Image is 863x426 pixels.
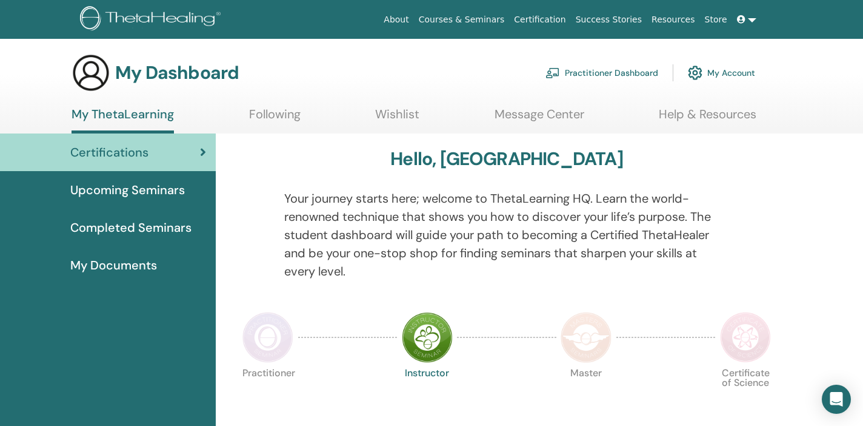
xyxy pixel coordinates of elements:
h3: Hello, [GEOGRAPHIC_DATA] [390,148,623,170]
span: My Documents [70,256,157,274]
a: Certification [509,8,570,31]
p: Practitioner [242,368,293,419]
span: Certifications [70,143,148,161]
a: Wishlist [375,107,419,130]
img: Master [561,312,611,363]
a: Help & Resources [659,107,756,130]
a: Store [700,8,732,31]
a: Message Center [495,107,584,130]
img: generic-user-icon.jpg [72,53,110,92]
a: My ThetaLearning [72,107,174,134]
a: Following [249,107,301,130]
img: Certificate of Science [720,312,771,363]
p: Certificate of Science [720,368,771,419]
p: Instructor [402,368,453,419]
img: Practitioner [242,312,293,363]
a: Resources [647,8,700,31]
a: About [379,8,413,31]
span: Completed Seminars [70,218,192,237]
a: My Account [688,59,755,86]
img: chalkboard-teacher.svg [545,67,560,78]
p: Master [561,368,611,419]
img: cog.svg [688,63,702,83]
div: Open Intercom Messenger [822,385,851,414]
a: Courses & Seminars [414,8,510,31]
a: Practitioner Dashboard [545,59,658,86]
img: logo.png [80,6,225,33]
p: Your journey starts here; welcome to ThetaLearning HQ. Learn the world-renowned technique that sh... [284,189,730,280]
a: Success Stories [571,8,647,31]
span: Upcoming Seminars [70,181,185,199]
h3: My Dashboard [115,62,239,84]
img: Instructor [402,312,453,363]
